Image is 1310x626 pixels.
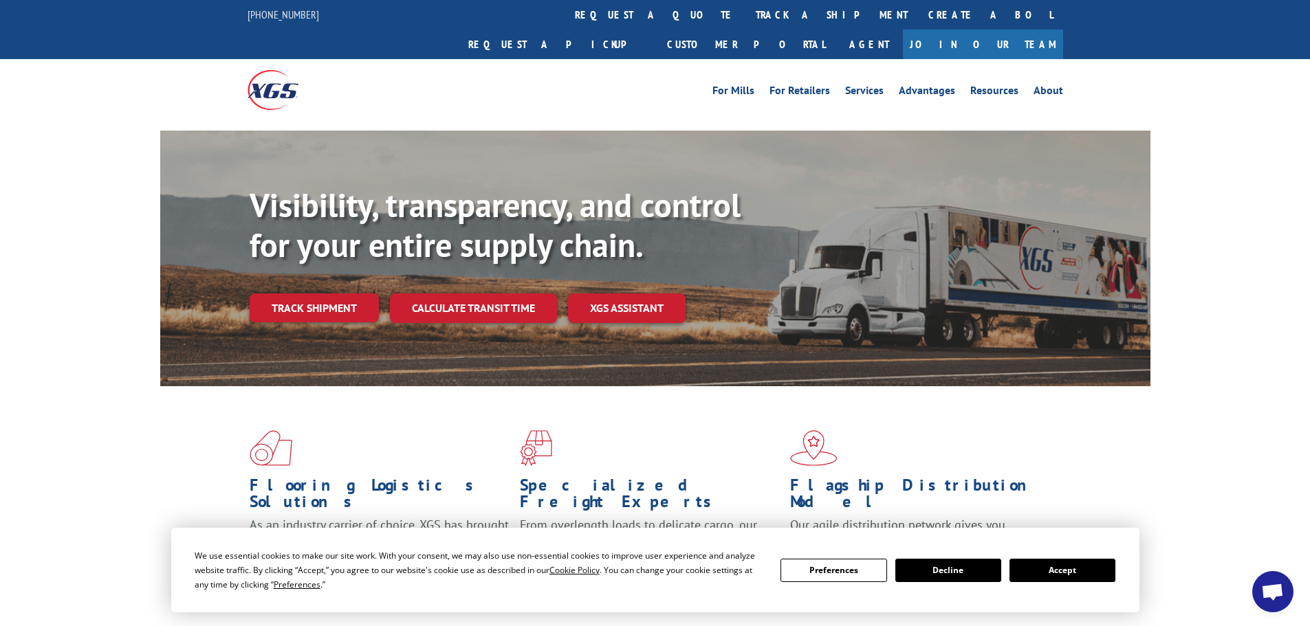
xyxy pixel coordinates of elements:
[1009,559,1115,582] button: Accept
[970,85,1018,100] a: Resources
[1252,571,1293,612] div: Open chat
[250,293,379,322] a: Track shipment
[248,8,319,21] a: [PHONE_NUMBER]
[903,30,1063,59] a: Join Our Team
[171,528,1139,612] div: Cookie Consent Prompt
[250,517,509,566] span: As an industry carrier of choice, XGS has brought innovation and dedication to flooring logistics...
[250,430,292,466] img: xgs-icon-total-supply-chain-intelligence-red
[274,579,320,590] span: Preferences
[195,548,764,592] div: We use essential cookies to make our site work. With your consent, we may also use non-essential ...
[780,559,886,582] button: Preferences
[1034,85,1063,100] a: About
[769,85,830,100] a: For Retailers
[657,30,836,59] a: Customer Portal
[250,477,510,517] h1: Flooring Logistics Solutions
[390,293,557,323] a: Calculate transit time
[895,559,1001,582] button: Decline
[790,477,1050,517] h1: Flagship Distribution Model
[568,293,686,323] a: XGS ASSISTANT
[790,430,838,466] img: xgs-icon-flagship-distribution-model-red
[458,30,657,59] a: Request a pickup
[836,30,903,59] a: Agent
[845,85,884,100] a: Services
[549,564,600,576] span: Cookie Policy
[790,517,1043,549] span: Our agile distribution network gives you nationwide inventory management on demand.
[899,85,955,100] a: Advantages
[520,477,780,517] h1: Specialized Freight Experts
[520,430,552,466] img: xgs-icon-focused-on-flooring-red
[520,517,780,578] p: From overlength loads to delicate cargo, our experienced staff knows the best way to move your fr...
[250,183,741,266] b: Visibility, transparency, and control for your entire supply chain.
[712,85,754,100] a: For Mills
